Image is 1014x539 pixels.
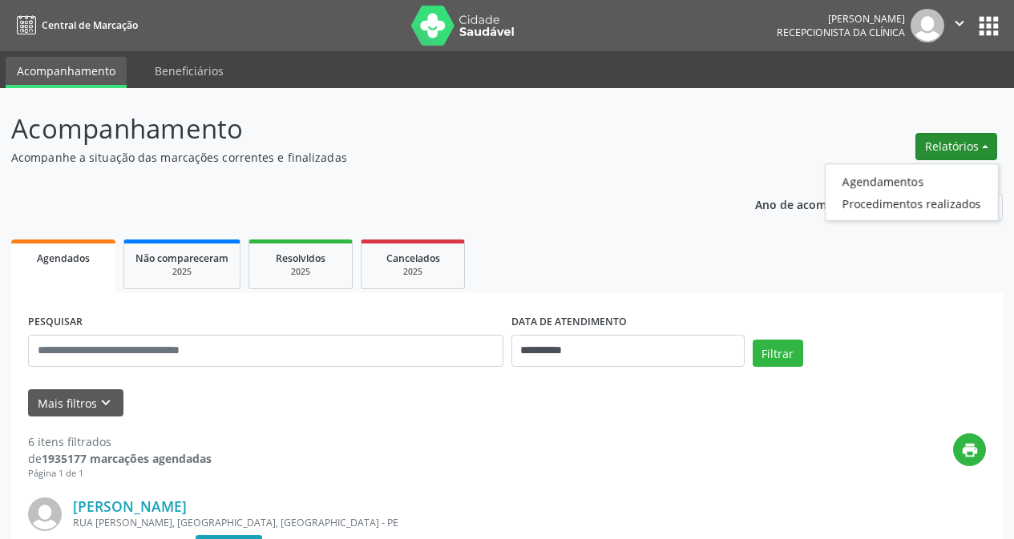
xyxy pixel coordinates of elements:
span: Resolvidos [276,251,325,265]
ul: Relatórios [825,163,999,221]
span: Não compareceram [135,251,228,265]
p: Ano de acompanhamento [755,194,897,214]
button: Mais filtroskeyboard_arrow_down [28,389,123,417]
i: print [961,441,979,459]
span: Cancelados [386,251,440,265]
span: Central de Marcação [42,18,138,32]
i: keyboard_arrow_down [97,394,115,412]
div: RUA [PERSON_NAME], [GEOGRAPHIC_DATA], [GEOGRAPHIC_DATA] - PE [73,516,745,529]
p: Acompanhamento [11,109,705,149]
a: Procedimentos realizados [826,192,998,215]
p: Acompanhe a situação das marcações correntes e finalizadas [11,149,705,166]
div: [PERSON_NAME] [777,12,905,26]
div: 2025 [135,266,228,278]
button: Filtrar [753,340,803,367]
span: Recepcionista da clínica [777,26,905,39]
a: Agendamentos [826,170,998,192]
a: Beneficiários [143,57,235,85]
span: Agendados [37,251,90,265]
button: apps [975,12,1003,40]
div: 2025 [261,266,341,278]
i:  [951,14,968,32]
img: img [911,9,944,42]
label: DATA DE ATENDIMENTO [511,310,627,335]
button:  [944,9,975,42]
div: de [28,450,212,467]
button: Relatórios [915,133,997,160]
label: PESQUISAR [28,310,83,335]
button: print [953,433,986,466]
a: Central de Marcação [11,12,138,38]
strong: 1935177 marcações agendadas [42,451,212,466]
div: Página 1 de 1 [28,467,212,481]
img: img [28,497,62,531]
div: 2025 [373,266,453,278]
a: Acompanhamento [6,57,127,88]
div: 6 itens filtrados [28,433,212,450]
a: [PERSON_NAME] [73,497,187,515]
